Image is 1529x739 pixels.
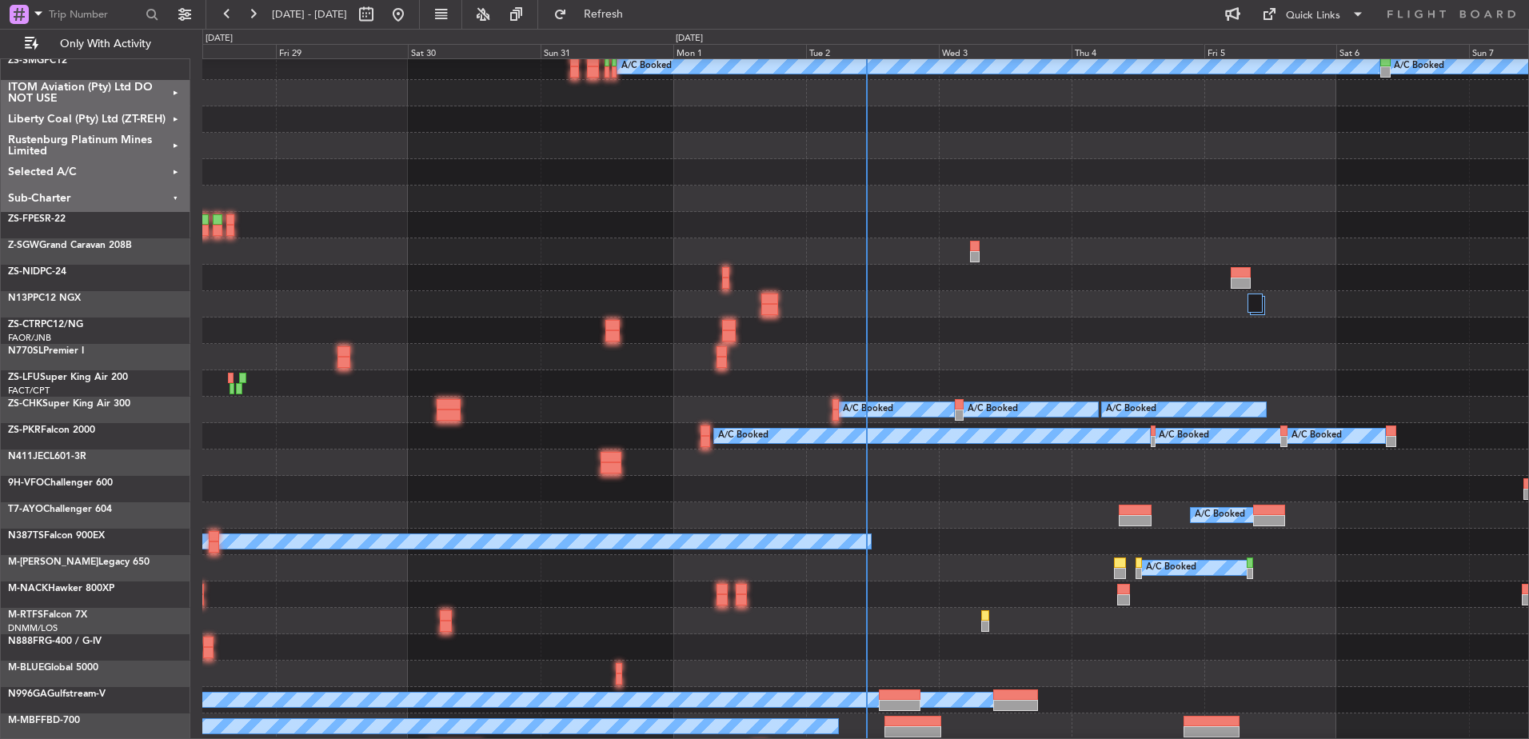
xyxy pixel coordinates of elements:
a: M-BLUEGlobal 5000 [8,663,98,673]
div: A/C Booked [968,397,1018,421]
button: Only With Activity [18,31,174,57]
a: ZS-NIDPC-24 [8,267,66,277]
span: N13P [8,294,33,303]
a: ZS-LFUSuper King Air 200 [8,373,128,382]
span: ZS-CTR [8,320,41,330]
div: Thu 28 [143,44,276,58]
a: M-RTFSFalcon 7X [8,610,87,620]
div: Sat 6 [1336,44,1469,58]
a: N996GAGulfstream-V [8,689,106,699]
div: A/C Booked [1394,54,1444,78]
span: ZS-PKR [8,425,41,435]
input: Trip Number [49,2,141,26]
a: N13PPC12 NGX [8,294,81,303]
div: [DATE] [206,32,233,46]
a: ZS-PKRFalcon 2000 [8,425,95,435]
span: ZS-NID [8,267,40,277]
a: N770SLPremier I [8,346,84,356]
div: Sun 31 [541,44,673,58]
div: Fri 5 [1204,44,1337,58]
span: Refresh [570,9,637,20]
div: Mon 1 [673,44,806,58]
span: Only With Activity [42,38,169,50]
span: M-NACK [8,584,48,593]
div: Wed 3 [939,44,1072,58]
span: N411JE [8,452,43,461]
a: M-NACKHawker 800XP [8,584,114,593]
div: A/C Booked [718,424,768,448]
a: FAOR/JNB [8,332,51,344]
span: M-RTFS [8,610,43,620]
a: M-[PERSON_NAME]Legacy 650 [8,557,150,567]
div: Sat 30 [408,44,541,58]
span: 9H-VFO [8,478,44,488]
div: A/C Booked [1291,424,1342,448]
span: N888FR [8,637,45,646]
a: ZS-CHKSuper King Air 300 [8,399,130,409]
div: A/C Booked [1146,556,1196,580]
span: ZS-LFU [8,373,40,382]
div: A/C Booked [621,54,672,78]
span: M-[PERSON_NAME] [8,557,98,567]
span: M-BLUE [8,663,44,673]
span: N387TS [8,531,44,541]
div: Tue 2 [806,44,939,58]
a: FACT/CPT [8,385,50,397]
button: Quick Links [1254,2,1372,27]
a: T7-AYOChallenger 604 [8,505,112,514]
a: N888FRG-400 / G-IV [8,637,102,646]
div: A/C Booked [1159,424,1209,448]
a: DNMM/LOS [8,622,58,634]
a: N411JECL601-3R [8,452,86,461]
a: ZS-CTRPC12/NG [8,320,83,330]
div: Fri 29 [276,44,409,58]
span: [DATE] - [DATE] [272,7,347,22]
a: M-MBFFBD-700 [8,716,80,725]
div: A/C Booked [843,397,893,421]
div: [DATE] [676,32,703,46]
a: 9H-VFOChallenger 600 [8,478,113,488]
span: N996GA [8,689,47,699]
a: ZS-SMGPC12 [8,56,67,66]
div: A/C Booked [1195,503,1245,527]
span: N770SL [8,346,43,356]
span: ZS-FPE [8,214,39,224]
span: M-MBFF [8,716,46,725]
span: ZS-CHK [8,399,42,409]
span: ZS-SMG [8,56,44,66]
div: A/C Booked [1106,397,1156,421]
button: Refresh [546,2,642,27]
div: Quick Links [1286,8,1340,24]
span: T7-AYO [8,505,43,514]
div: Thu 4 [1072,44,1204,58]
span: Z-SGW [8,241,39,250]
a: N387TSFalcon 900EX [8,531,105,541]
a: Z-SGWGrand Caravan 208B [8,241,132,250]
a: ZS-FPESR-22 [8,214,66,224]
